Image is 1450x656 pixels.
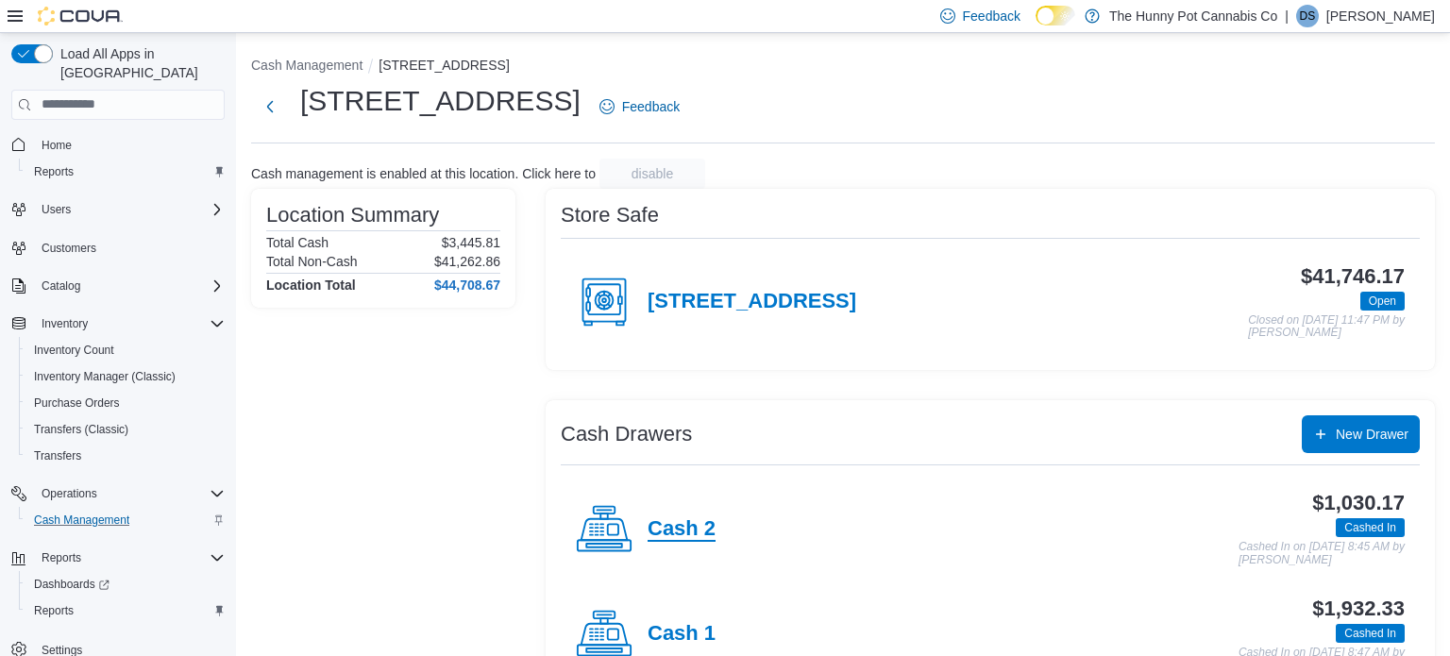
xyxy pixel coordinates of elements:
button: Purchase Orders [19,390,232,416]
span: Operations [34,482,225,505]
span: Users [42,202,71,217]
button: disable [599,159,705,189]
span: Catalog [34,275,225,297]
button: Transfers (Classic) [19,416,232,443]
button: Users [34,198,78,221]
span: Inventory [42,316,88,331]
button: Catalog [4,273,232,299]
p: | [1285,5,1289,27]
span: Cashed In [1344,519,1396,536]
img: Cova [38,7,123,25]
a: Transfers [26,445,89,467]
h6: Total Non-Cash [266,254,358,269]
p: Closed on [DATE] 11:47 PM by [PERSON_NAME] [1248,314,1405,340]
h3: Cash Drawers [561,423,692,446]
h4: Cash 1 [648,622,716,647]
span: Transfers (Classic) [34,422,128,437]
span: disable [632,164,673,183]
p: Cash management is enabled at this location. Click here to [251,166,596,181]
button: Next [251,88,289,126]
span: Feedback [963,7,1020,25]
span: Catalog [42,278,80,294]
span: Home [34,133,225,157]
span: Open [1369,293,1396,310]
span: DS [1300,5,1316,27]
a: Inventory Count [26,339,122,362]
button: Customers [4,234,232,261]
span: New Drawer [1336,425,1408,444]
span: Inventory Count [34,343,114,358]
span: Inventory Manager (Classic) [34,369,176,384]
button: Cash Management [19,507,232,533]
span: Transfers (Classic) [26,418,225,441]
span: Reports [34,547,225,569]
span: Purchase Orders [26,392,225,414]
button: Reports [4,545,232,571]
button: Operations [34,482,105,505]
a: Reports [26,599,81,622]
a: Home [34,134,79,157]
a: Inventory Manager (Classic) [26,365,183,388]
button: Reports [19,597,232,624]
span: Reports [34,603,74,618]
span: Reports [42,550,81,565]
nav: An example of EuiBreadcrumbs [251,56,1435,78]
div: Davin Saini [1296,5,1319,27]
p: Cashed In on [DATE] 8:45 AM by [PERSON_NAME] [1239,541,1405,566]
h3: $1,030.17 [1312,492,1405,514]
span: Cashed In [1344,625,1396,642]
span: Reports [34,164,74,179]
span: Inventory [34,312,225,335]
h3: $41,746.17 [1301,265,1405,288]
span: Transfers [34,448,81,463]
span: Reports [26,599,225,622]
button: Transfers [19,443,232,469]
span: Customers [42,241,96,256]
button: New Drawer [1302,415,1420,453]
button: Inventory Count [19,337,232,363]
button: Inventory Manager (Classic) [19,363,232,390]
button: Catalog [34,275,88,297]
a: Dashboards [26,573,117,596]
p: The Hunny Pot Cannabis Co [1109,5,1277,27]
button: Reports [19,159,232,185]
span: Load All Apps in [GEOGRAPHIC_DATA] [53,44,225,82]
a: Customers [34,237,104,260]
button: Inventory [34,312,95,335]
p: $3,445.81 [442,235,500,250]
input: Dark Mode [1036,6,1075,25]
span: Transfers [26,445,225,467]
h3: Store Safe [561,204,659,227]
span: Cashed In [1336,518,1405,537]
span: Dashboards [34,577,110,592]
h4: [STREET_ADDRESS] [648,290,856,314]
h1: [STREET_ADDRESS] [300,82,581,120]
h3: Location Summary [266,204,439,227]
button: Users [4,196,232,223]
button: Cash Management [251,58,362,73]
span: Inventory Count [26,339,225,362]
button: Reports [34,547,89,569]
span: Customers [34,236,225,260]
button: Inventory [4,311,232,337]
a: Reports [26,160,81,183]
span: Users [34,198,225,221]
span: Inventory Manager (Classic) [26,365,225,388]
h4: Location Total [266,278,356,293]
span: Reports [26,160,225,183]
h4: Cash 2 [648,517,716,542]
span: Dark Mode [1036,25,1037,26]
a: Transfers (Classic) [26,418,136,441]
span: Cash Management [26,509,225,531]
p: $41,262.86 [434,254,500,269]
a: Dashboards [19,571,232,597]
h3: $1,932.33 [1312,597,1405,620]
button: [STREET_ADDRESS] [379,58,509,73]
a: Feedback [592,88,687,126]
span: Cashed In [1336,624,1405,643]
a: Cash Management [26,509,137,531]
h4: $44,708.67 [434,278,500,293]
span: Cash Management [34,513,129,528]
p: [PERSON_NAME] [1326,5,1435,27]
span: Purchase Orders [34,395,120,411]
